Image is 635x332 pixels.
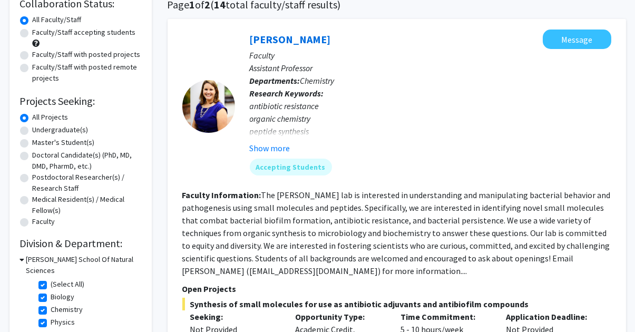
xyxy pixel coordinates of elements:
[51,279,85,290] label: (Select All)
[250,159,332,175] mat-chip: Accepting Students
[33,194,141,216] label: Medical Resident(s) / Medical Fellow(s)
[20,237,141,250] h2: Division & Department:
[506,310,595,323] p: Application Deadline:
[33,27,136,38] label: Faculty/Staff accepting students
[182,298,611,310] span: Synthesis of small molecules for use as antibiotic adjuvants and antibiofilm compounds
[250,75,300,86] b: Departments:
[33,172,141,194] label: Postdoctoral Researcher(s) / Research Staff
[182,190,261,200] b: Faculty Information:
[33,137,95,148] label: Master's Student(s)
[33,150,141,172] label: Doctoral Candidate(s) (PhD, MD, DMD, PharmD, etc.)
[400,310,490,323] p: Time Commitment:
[33,14,82,25] label: All Faculty/Staff
[8,285,45,324] iframe: Chat
[182,282,611,295] p: Open Projects
[33,49,141,60] label: Faculty/Staff with posted projects
[33,112,69,123] label: All Projects
[295,310,385,323] p: Opportunity Type:
[190,310,280,323] p: Seeking:
[250,100,611,188] div: antibiotic resistance organic chemistry peptide synthesis MRSA drug repurposing biochemistry chem...
[250,142,290,154] button: Show more
[250,88,324,99] b: Research Keywords:
[33,124,89,135] label: Undergraduate(s)
[250,49,611,62] p: Faculty
[51,304,83,315] label: Chemistry
[20,95,141,108] h2: Projects Seeking:
[250,62,611,74] p: Assistant Professor
[33,216,55,227] label: Faculty
[250,33,331,46] a: [PERSON_NAME]
[300,75,335,86] span: Chemistry
[182,190,611,276] fg-read-more: The [PERSON_NAME] lab is interested in understanding and manipulating bacterial behavior and path...
[33,62,141,84] label: Faculty/Staff with posted remote projects
[51,291,75,302] label: Biology
[51,317,75,328] label: Physics
[543,30,611,49] button: Message Meghan Blackledge
[26,254,141,276] h3: [PERSON_NAME] School Of Natural Sciences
